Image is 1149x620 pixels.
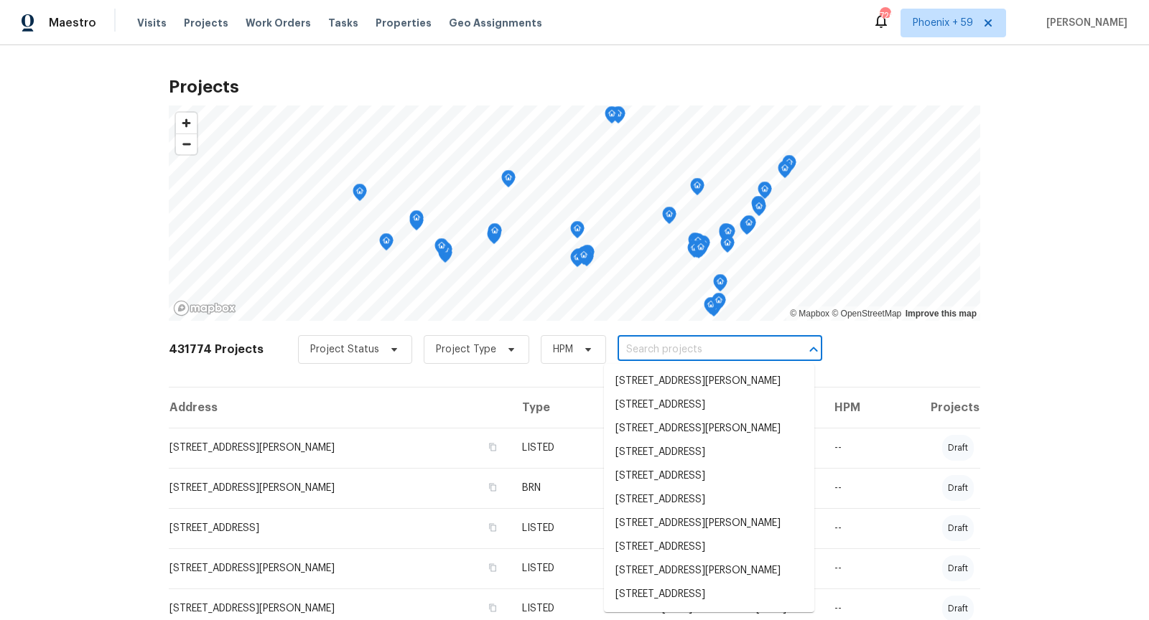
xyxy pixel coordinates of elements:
[486,481,499,494] button: Copy Address
[572,248,586,271] div: Map marker
[577,248,591,270] div: Map marker
[604,393,814,417] li: [STREET_ADDRESS]
[942,515,974,541] div: draft
[605,106,619,128] div: Map marker
[434,238,449,260] div: Map marker
[169,387,511,428] th: Address
[486,521,499,534] button: Copy Address
[169,428,511,468] td: [STREET_ADDRESS][PERSON_NAME]
[169,508,511,548] td: [STREET_ADDRESS]
[790,309,829,319] a: Mapbox
[712,293,726,315] div: Map marker
[823,468,885,508] td: --
[577,246,592,268] div: Map marker
[721,224,735,246] div: Map marker
[1041,16,1127,30] span: [PERSON_NAME]
[449,16,542,30] span: Geo Assignments
[49,16,96,30] span: Maestro
[379,233,394,255] div: Map marker
[690,178,704,200] div: Map marker
[137,16,167,30] span: Visits
[741,216,755,238] div: Map marker
[720,235,735,258] div: Map marker
[169,105,980,321] canvas: Map
[488,223,502,245] div: Map marker
[511,508,651,548] td: LISTED
[169,342,264,357] h2: 431774 Projects
[570,221,585,243] div: Map marker
[436,342,496,357] span: Project Type
[694,240,708,262] div: Map marker
[511,548,651,588] td: LISTED
[169,80,980,94] h2: Projects
[719,223,733,245] div: Map marker
[687,240,702,263] div: Map marker
[570,250,585,272] div: Map marker
[604,488,814,512] li: [STREET_ADDRESS]
[353,184,367,206] div: Map marker
[310,342,379,357] span: Project Status
[688,232,702,255] div: Map marker
[176,133,197,154] button: Zoom out
[176,113,197,133] button: Zoom in
[662,207,676,229] div: Map marker
[942,435,974,461] div: draft
[823,508,885,548] td: --
[906,309,977,319] a: Improve this map
[778,161,792,183] div: Map marker
[501,170,516,192] div: Map marker
[880,9,890,23] div: 726
[604,464,814,488] li: [STREET_ADDRESS]
[169,548,511,588] td: [STREET_ADDRESS][PERSON_NAME]
[169,468,511,508] td: [STREET_ADDRESS][PERSON_NAME]
[328,18,358,28] span: Tasks
[691,233,705,255] div: Map marker
[184,16,228,30] span: Projects
[823,387,885,428] th: HPM
[742,215,756,238] div: Map marker
[486,601,499,614] button: Copy Address
[886,387,980,428] th: Projects
[487,227,501,249] div: Map marker
[823,548,885,588] td: --
[942,475,974,501] div: draft
[604,441,814,464] li: [STREET_ADDRESS]
[740,217,754,240] div: Map marker
[604,417,814,441] li: [STREET_ADDRESS][PERSON_NAME]
[511,428,651,468] td: LISTED
[246,16,311,30] span: Work Orders
[511,468,651,508] td: BRN
[942,555,974,581] div: draft
[577,247,591,269] div: Map marker
[713,274,727,296] div: Map marker
[580,245,595,267] div: Map marker
[604,559,814,583] li: [STREET_ADDRESS][PERSON_NAME]
[752,199,766,221] div: Map marker
[690,238,704,260] div: Map marker
[409,210,424,232] div: Map marker
[704,297,718,319] div: Map marker
[376,16,432,30] span: Properties
[604,512,814,535] li: [STREET_ADDRESS][PERSON_NAME]
[604,535,814,559] li: [STREET_ADDRESS]
[913,16,973,30] span: Phoenix + 59
[604,583,814,606] li: [STREET_ADDRESS]
[486,561,499,574] button: Copy Address
[486,441,499,454] button: Copy Address
[782,155,796,177] div: Map marker
[832,309,901,319] a: OpenStreetMap
[511,387,651,428] th: Type
[553,342,573,357] span: HPM
[804,339,824,360] button: Close
[758,182,772,204] div: Map marker
[823,428,885,468] td: --
[751,196,766,218] div: Map marker
[604,370,814,393] li: [STREET_ADDRESS][PERSON_NAME]
[173,300,236,316] a: Mapbox homepage
[618,339,782,361] input: Search projects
